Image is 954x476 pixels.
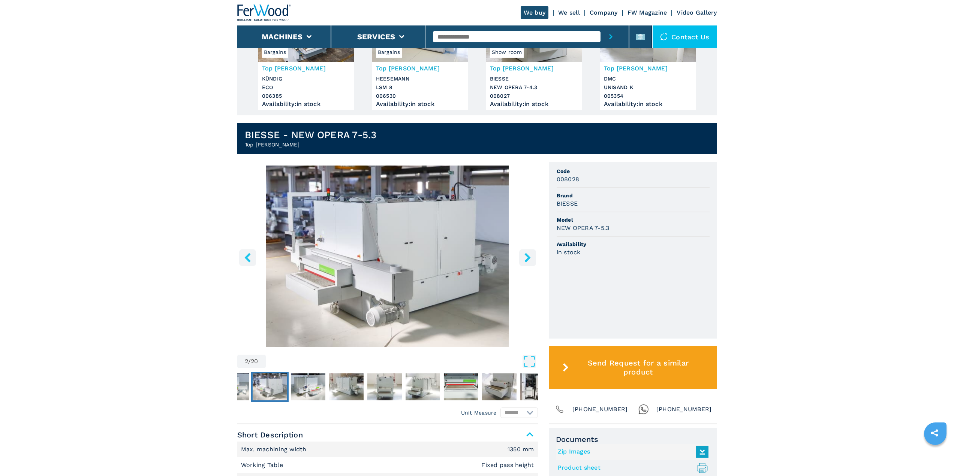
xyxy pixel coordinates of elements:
[405,373,440,400] img: e45a808382c7880d2782983d3368992a
[557,175,580,184] h3: 008028
[557,248,581,257] h3: in stock
[638,404,649,415] img: Whatsapp
[262,75,350,100] h3: KÜNDIG ECO 006385
[604,64,692,73] h3: Top [PERSON_NAME]
[289,372,326,402] button: Go to Slide 3
[558,446,705,458] a: Zip Images
[251,358,258,364] span: 20
[656,404,712,415] span: [PHONE_NUMBER]
[237,166,538,347] img: Top Sanders BIESSE NEW OPERA 7-5.3
[490,64,578,73] h3: Top [PERSON_NAME]
[925,424,944,442] a: sharethis
[376,102,464,106] div: Availability : in stock
[508,446,534,452] em: 1350 mm
[556,435,710,444] span: Documents
[291,373,325,400] img: 04127d8e4a6723fedb792c4041c40247
[442,372,479,402] button: Go to Slide 7
[443,373,478,400] img: af5f9689df7574128c533fda134fe8c9
[237,428,538,442] span: Short Description
[268,355,536,368] button: Open Fullscreen
[482,373,516,400] img: b5e9b68bfdf764941d5857836d19ffbe
[357,32,395,41] button: Services
[520,373,554,400] img: e1d2392796220f776c4a30b850f2a1bd
[572,358,704,376] span: Send Request for a similar product
[653,25,717,48] div: Contact us
[677,9,717,16] a: Video Gallery
[365,372,403,402] button: Go to Slide 5
[239,249,256,266] button: left-button
[214,373,249,400] img: 8f0af6521436e3a2ae0ad2bc9d8bc764
[258,6,354,110] a: Top Sanders KÜNDIG ECOBargainsTop [PERSON_NAME]KÜNDIGECO006385Availability:in stock
[490,75,578,100] h3: BIESSE NEW OPERA 7-4.3 008027
[327,372,365,402] button: Go to Slide 4
[490,46,524,58] span: Show room
[557,224,610,232] h3: NEW OPERA 7-5.3
[245,358,248,364] span: 2
[481,462,534,468] em: Fixed pass height
[486,6,582,110] a: Top Sanders BIESSE NEW OPERA 7-4.3Show roomTop [PERSON_NAME]BIESSENEW OPERA 7-4.3008027Availabili...
[590,9,618,16] a: Company
[213,372,513,402] nav: Thumbnail Navigation
[557,167,710,175] span: Code
[376,46,402,58] span: Bargains
[549,346,717,389] button: Send Request for a similar product
[601,25,621,48] button: submit-button
[376,75,464,100] h3: HEESEMANN LSM 8 006530
[628,9,667,16] a: FW Magazine
[241,461,285,469] p: Working Table
[237,4,291,21] img: Ferwood
[461,409,497,416] em: Unit Measure
[329,373,363,400] img: 6800703c04097b17d76f746066185548
[237,166,538,347] div: Go to Slide 2
[262,46,288,58] span: Bargains
[518,372,556,402] button: Go to Slide 9
[572,404,628,415] span: [PHONE_NUMBER]
[557,216,710,224] span: Model
[372,6,468,110] a: Top Sanders HEESEMANN LSM 8BargainsTop [PERSON_NAME]HEESEMANNLSM 8006530Availability:in stock
[241,445,309,454] p: Max. machining width
[248,358,251,364] span: /
[262,102,350,106] div: Availability : in stock
[554,404,565,415] img: Phone
[557,240,710,248] span: Availability
[521,6,549,19] a: We buy
[558,462,705,474] a: Product sheet
[660,33,668,40] img: Contact us
[367,373,401,400] img: 4dfe54c730f313ac48c67ce5211d0ba8
[480,372,518,402] button: Go to Slide 8
[490,102,578,106] div: Availability : in stock
[245,129,377,141] h1: BIESSE - NEW OPERA 7-5.3
[558,9,580,16] a: We sell
[404,372,441,402] button: Go to Slide 6
[376,64,464,73] h3: Top [PERSON_NAME]
[262,64,350,73] h3: Top [PERSON_NAME]
[262,32,303,41] button: Machines
[557,199,578,208] h3: BIESSE
[557,192,710,199] span: Brand
[604,75,692,100] h3: DMC UNISAND K 005354
[245,141,377,148] h2: Top [PERSON_NAME]
[922,442,948,470] iframe: Chat
[604,102,692,106] div: Availability : in stock
[600,6,696,110] a: Top Sanders DMC UNISAND K005354Top [PERSON_NAME]DMCUNISAND K005354Availability:in stock
[252,373,287,400] img: 2d190deee4b50a213aa6f5dfe5574d8d
[251,372,288,402] button: Go to Slide 2
[519,249,536,266] button: right-button
[213,372,250,402] button: Go to Slide 1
